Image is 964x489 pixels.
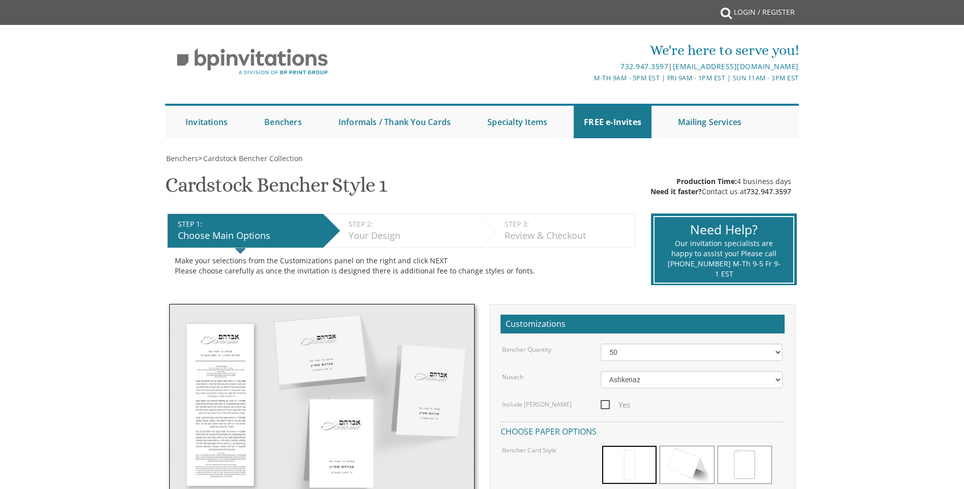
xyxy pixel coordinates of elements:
[377,60,799,73] div: |
[505,229,630,242] div: Review & Checkout
[203,154,303,163] span: Cardstock Bencher Collection
[667,238,781,279] div: Our invitation specialists are happy to assist you! Please call [PHONE_NUMBER] M-Th 9-5 Fr 9-1 EST
[501,421,785,439] h4: Choose paper options
[650,187,702,196] span: Need it faster?
[178,229,318,242] div: Choose Main Options
[676,176,737,186] span: Production Time:
[574,106,651,138] a: FREE e-Invites
[501,315,785,334] h2: Customizations
[165,41,339,83] img: BP Invitation Loft
[377,40,799,60] div: We're here to serve you!
[673,62,799,71] a: [EMAIL_ADDRESS][DOMAIN_NAME]
[650,176,791,197] div: 4 business days Contact us at
[502,446,556,454] label: Bencher Card Style
[747,187,791,196] a: 732.947.3597
[198,154,303,163] span: >
[175,256,628,276] div: Make your selections from the Customizations panel on the right and click NEXT Please choose care...
[377,73,799,83] div: M-Th 9am - 5pm EST | Fri 9am - 1pm EST | Sun 11am - 3pm EST
[166,154,198,163] span: Benchers
[165,174,387,204] h1: Cardstock Bencher Style 1
[502,345,551,354] label: Bencher Quantity
[165,154,198,163] a: Benchers
[202,154,303,163] a: Cardstock Bencher Collection
[328,106,461,138] a: Informals / Thank You Cards
[502,373,523,381] label: Nusach
[667,221,781,239] div: Need Help?
[502,400,572,409] label: Include [PERSON_NAME]
[349,219,474,229] div: STEP 2:
[349,229,474,242] div: Your Design
[254,106,312,138] a: Benchers
[477,106,557,138] a: Specialty Items
[178,219,318,229] div: STEP 1:
[175,106,238,138] a: Invitations
[620,62,668,71] a: 732.947.3597
[505,219,630,229] div: STEP 3:
[668,106,752,138] a: Mailing Services
[601,399,630,411] span: Yes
